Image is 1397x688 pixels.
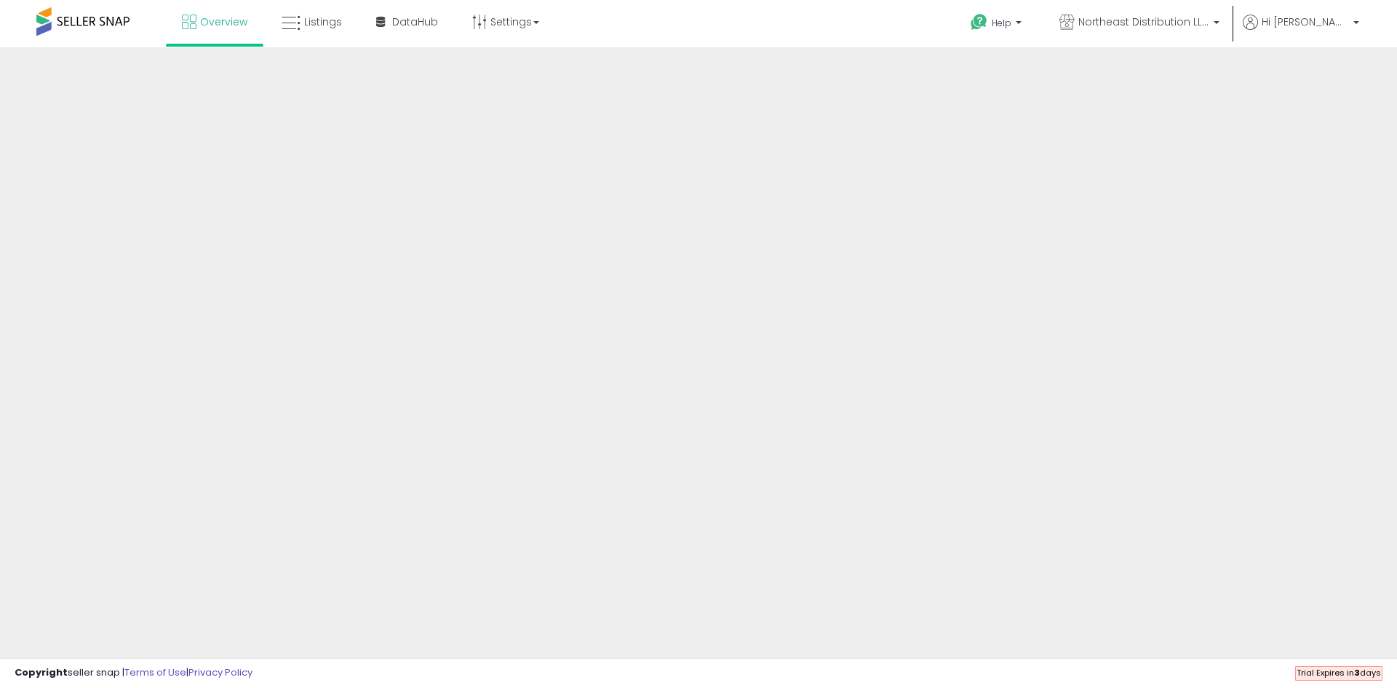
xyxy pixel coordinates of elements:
span: Help [992,17,1011,29]
span: DataHub [392,15,438,29]
a: Hi [PERSON_NAME] [1243,15,1359,47]
span: Hi [PERSON_NAME] [1262,15,1349,29]
span: Listings [304,15,342,29]
a: Help [959,2,1036,47]
span: Overview [200,15,247,29]
span: Northeast Distribution LLC [1078,15,1209,29]
i: Get Help [970,13,988,31]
